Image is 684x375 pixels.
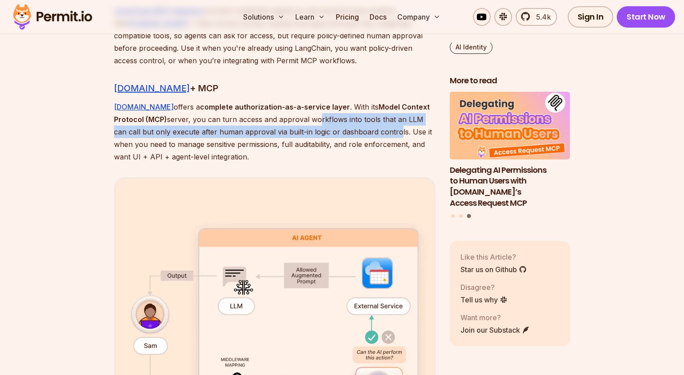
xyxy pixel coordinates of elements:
[394,8,444,26] button: Company
[467,214,471,218] button: Go to slide 3
[114,83,190,94] a: [DOMAIN_NAME]
[240,8,288,26] button: Solutions
[9,2,96,32] img: Permit logo
[450,92,570,220] div: Posts
[460,281,508,292] p: Disagree?
[450,92,570,209] a: Delegating AI Permissions to Human Users with Permit.io’s Access Request MCPDelegating AI Permiss...
[450,92,570,159] img: Delegating AI Permissions to Human Users with Permit.io’s Access Request MCP
[617,6,675,28] a: Start Now
[450,92,570,209] li: 3 of 3
[460,251,527,262] p: Like this Article?
[450,164,570,208] h3: Delegating AI Permissions to Human Users with [DOMAIN_NAME]’s Access Request MCP
[450,41,493,54] a: AI Identity
[114,4,436,67] p: connect LangChain agents to real-world access systems (like ). They convert access request and ap...
[292,8,329,26] button: Learn
[460,324,530,335] a: Join our Substack
[460,294,508,305] a: Tell us why
[451,214,455,218] button: Go to slide 1
[460,264,527,274] a: Star us on Github
[460,312,530,322] p: Want more?
[450,75,570,86] h2: More to read
[114,101,436,163] p: offers a . With its server, you can turn access and approval workflows into tools that an LLM can...
[200,102,350,111] strong: complete authorization-as-a-service layer
[114,81,436,95] h3: + MCP
[516,8,557,26] a: 5.4k
[531,12,551,22] span: 5.4k
[459,214,463,218] button: Go to slide 2
[332,8,362,26] a: Pricing
[114,102,174,111] a: [DOMAIN_NAME]
[114,102,430,124] strong: Model Context Protocol (MCP)
[366,8,390,26] a: Docs
[568,6,614,28] a: Sign In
